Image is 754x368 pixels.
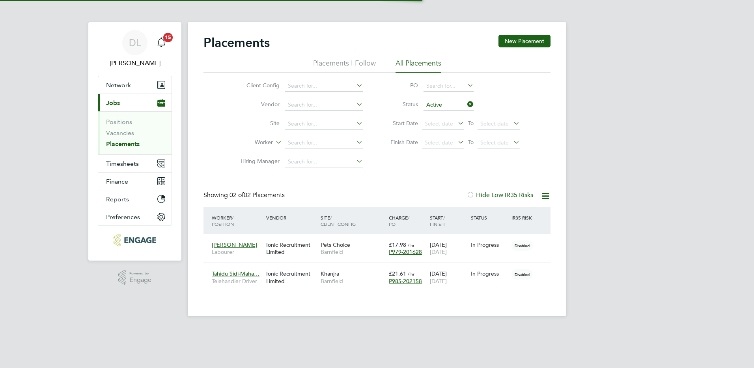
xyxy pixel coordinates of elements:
[428,210,469,231] div: Start
[210,266,551,272] a: Tahidu Sidi-Maha…Telehandler DriverIonic Recruitment LimitedKhanjraBarnfield£21.61 / hrP985-20215...
[212,278,262,285] span: Telehandler Driver
[466,137,476,147] span: To
[285,100,363,111] input: Search for...
[285,156,363,167] input: Search for...
[106,195,129,203] span: Reports
[118,270,152,285] a: Powered byEngage
[98,111,172,154] div: Jobs
[106,118,132,126] a: Positions
[321,241,350,248] span: Pets Choice
[383,101,418,108] label: Status
[480,139,509,146] span: Select date
[129,38,141,48] span: DL
[106,99,120,107] span: Jobs
[510,210,537,225] div: IR35 Risk
[467,191,533,199] label: Hide Low IR35 Risks
[114,234,156,246] img: barnfieldconstruction-logo-retina.png
[203,35,270,51] h2: Placements
[98,155,172,172] button: Timesheets
[389,270,406,277] span: £21.61
[285,81,363,92] input: Search for...
[383,139,418,146] label: Finish Date
[234,82,280,89] label: Client Config
[228,139,273,146] label: Worker
[383,120,418,127] label: Start Date
[98,30,172,68] a: DL[PERSON_NAME]
[480,120,509,127] span: Select date
[210,237,551,244] a: [PERSON_NAME]LabourerIonic Recruitment LimitedPets ChoiceBarnfield£17.98 / hrP979-201628[DATE][DA...
[387,210,428,231] div: Charge
[321,270,339,277] span: Khanjra
[98,173,172,190] button: Finance
[430,278,447,285] span: [DATE]
[321,214,356,227] span: / Client Config
[396,58,441,73] li: All Placements
[212,241,257,248] span: [PERSON_NAME]
[106,178,128,185] span: Finance
[264,237,319,259] div: Ionic Recruitment Limited
[285,137,363,148] input: Search for...
[285,118,363,130] input: Search for...
[425,120,453,127] span: Select date
[428,266,469,288] div: [DATE]
[98,208,172,225] button: Preferences
[319,210,387,231] div: Site
[469,210,510,225] div: Status
[424,81,474,92] input: Search for...
[106,160,139,167] span: Timesheets
[498,35,551,47] button: New Placement
[234,120,280,127] label: Site
[389,248,422,255] span: P979-201628
[230,191,285,199] span: 02 Placements
[234,101,280,108] label: Vendor
[389,241,406,248] span: £17.98
[106,213,140,221] span: Preferences
[98,234,172,246] a: Go to home page
[430,248,447,255] span: [DATE]
[234,158,280,165] label: Hiring Manager
[98,94,172,111] button: Jobs
[428,237,469,259] div: [DATE]
[98,58,172,68] span: David Leyland
[88,22,181,261] nav: Main navigation
[212,214,234,227] span: / Position
[471,270,508,277] div: In Progress
[408,242,414,248] span: / hr
[106,81,131,89] span: Network
[313,58,376,73] li: Placements I Follow
[321,278,385,285] span: Barnfield
[424,100,474,111] input: Select one
[430,214,445,227] span: / Finish
[129,270,151,277] span: Powered by
[408,271,414,277] span: / hr
[129,277,151,284] span: Engage
[511,269,533,280] span: Disabled
[389,278,422,285] span: P985-202158
[203,191,286,199] div: Showing
[471,241,508,248] div: In Progress
[425,139,453,146] span: Select date
[153,30,169,55] a: 15
[98,190,172,208] button: Reports
[212,270,259,277] span: Tahidu Sidi-Maha…
[383,82,418,89] label: PO
[163,33,173,42] span: 15
[264,266,319,288] div: Ionic Recruitment Limited
[264,210,319,225] div: Vendor
[98,76,172,94] button: Network
[230,191,244,199] span: 02 of
[106,129,134,137] a: Vacancies
[321,248,385,255] span: Barnfield
[466,118,476,128] span: To
[212,248,262,255] span: Labourer
[210,210,264,231] div: Worker
[389,214,409,227] span: / PO
[511,240,533,251] span: Disabled
[106,140,140,148] a: Placements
